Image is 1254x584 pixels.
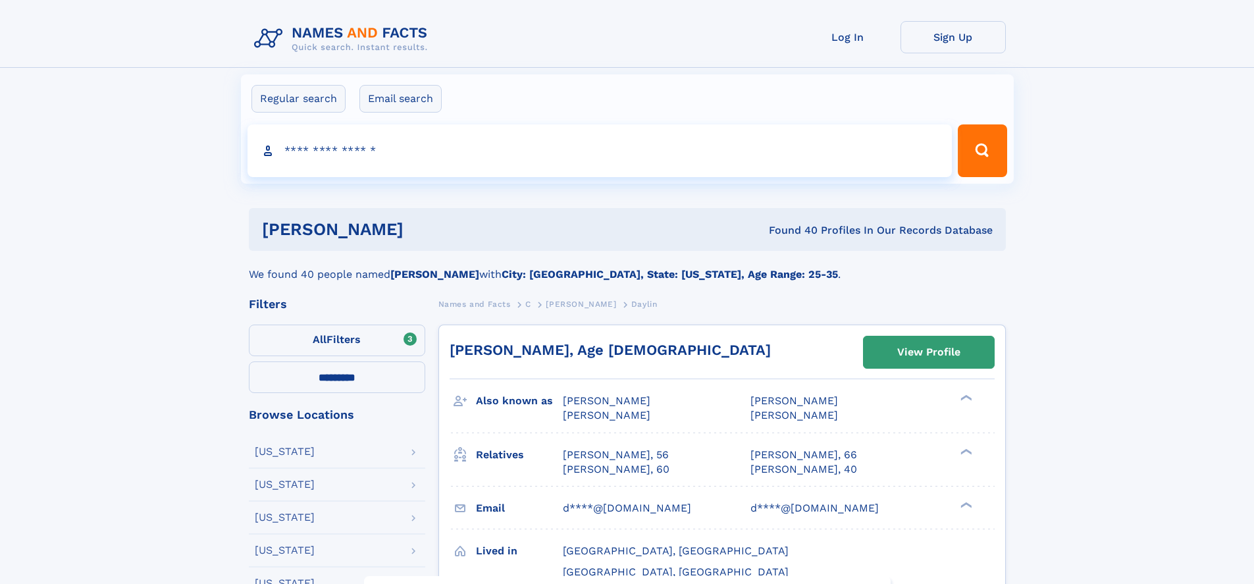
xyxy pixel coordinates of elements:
[248,124,953,177] input: search input
[262,221,587,238] h1: [PERSON_NAME]
[750,409,838,421] span: [PERSON_NAME]
[586,223,993,238] div: Found 40 Profiles In Our Records Database
[563,394,650,407] span: [PERSON_NAME]
[563,409,650,421] span: [PERSON_NAME]
[438,296,511,312] a: Names and Facts
[525,296,531,312] a: C
[525,300,531,309] span: C
[897,337,960,367] div: View Profile
[957,394,973,402] div: ❯
[563,462,669,477] a: [PERSON_NAME], 60
[476,497,563,519] h3: Email
[249,325,425,356] label: Filters
[750,462,857,477] a: [PERSON_NAME], 40
[795,21,901,53] a: Log In
[957,447,973,456] div: ❯
[313,333,327,346] span: All
[958,124,1006,177] button: Search Button
[476,540,563,562] h3: Lived in
[502,268,838,280] b: City: [GEOGRAPHIC_DATA], State: [US_STATE], Age Range: 25-35
[476,444,563,466] h3: Relatives
[390,268,479,280] b: [PERSON_NAME]
[249,409,425,421] div: Browse Locations
[864,336,994,368] a: View Profile
[251,85,346,113] label: Regular search
[255,512,315,523] div: [US_STATE]
[249,21,438,57] img: Logo Names and Facts
[563,544,789,557] span: [GEOGRAPHIC_DATA], [GEOGRAPHIC_DATA]
[750,394,838,407] span: [PERSON_NAME]
[255,446,315,457] div: [US_STATE]
[476,390,563,412] h3: Also known as
[249,298,425,310] div: Filters
[359,85,442,113] label: Email search
[563,566,789,578] span: [GEOGRAPHIC_DATA], [GEOGRAPHIC_DATA]
[450,342,771,358] a: [PERSON_NAME], Age [DEMOGRAPHIC_DATA]
[546,300,616,309] span: [PERSON_NAME]
[249,251,1006,282] div: We found 40 people named with .
[255,545,315,556] div: [US_STATE]
[631,300,658,309] span: Daylin
[255,479,315,490] div: [US_STATE]
[750,448,857,462] a: [PERSON_NAME], 66
[901,21,1006,53] a: Sign Up
[957,500,973,509] div: ❯
[563,448,669,462] a: [PERSON_NAME], 56
[546,296,616,312] a: [PERSON_NAME]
